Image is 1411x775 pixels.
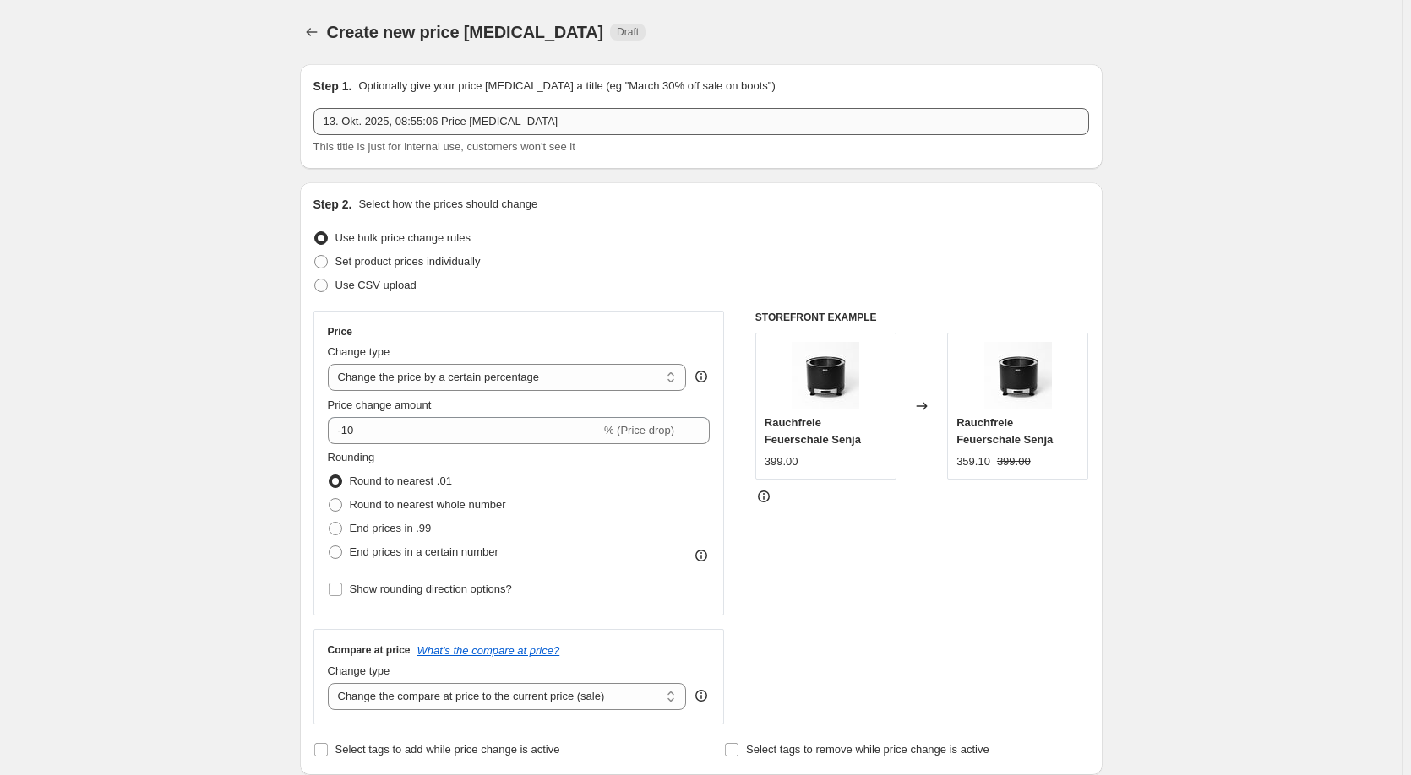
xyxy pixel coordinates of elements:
[765,455,798,468] span: 399.00
[358,196,537,213] p: Select how the prices should change
[313,196,352,213] h2: Step 2.
[313,108,1089,135] input: 30% off holiday sale
[693,368,710,385] div: help
[328,398,432,411] span: Price change amount
[417,644,560,657] button: What's the compare at price?
[693,687,710,704] div: help
[997,455,1031,468] span: 399.00
[956,455,990,468] span: 359.10
[604,424,674,436] span: % (Price drop)
[313,140,575,153] span: This title is just for internal use, customers won't see it
[328,325,352,339] h3: Price
[335,255,481,268] span: Set product prices individually
[350,474,452,487] span: Round to nearest .01
[984,342,1052,409] img: Item_01_01_1_1_80x.jpg
[358,78,775,95] p: Optionally give your price [MEDICAL_DATA] a title (eg "March 30% off sale on boots")
[328,417,601,444] input: -15
[327,23,604,41] span: Create new price [MEDICAL_DATA]
[328,643,411,657] h3: Compare at price
[755,311,1089,324] h6: STOREFRONT EXAMPLE
[328,451,375,463] span: Rounding
[335,279,417,291] span: Use CSV upload
[746,743,989,756] span: Select tags to remove while price change is active
[350,498,506,511] span: Round to nearest whole number
[617,25,639,39] span: Draft
[956,416,1053,446] span: Rauchfreie Feuerschale Senja
[335,743,560,756] span: Select tags to add while price change is active
[765,416,861,446] span: Rauchfreie Feuerschale Senja
[328,664,390,677] span: Change type
[350,545,498,558] span: End prices in a certain number
[300,20,324,44] button: Price change jobs
[350,583,512,595] span: Show rounding direction options?
[328,345,390,358] span: Change type
[350,522,432,534] span: End prices in .99
[792,342,859,409] img: Item_01_01_1_1_80x.jpg
[313,78,352,95] h2: Step 1.
[335,231,471,244] span: Use bulk price change rules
